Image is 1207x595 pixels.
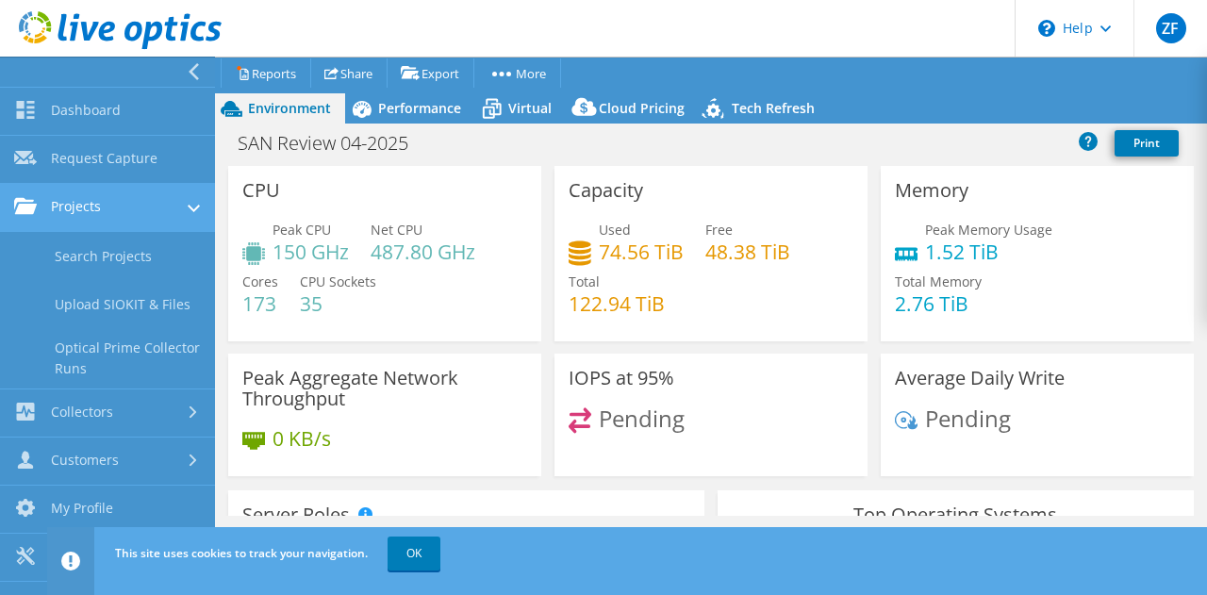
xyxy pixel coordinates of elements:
[388,537,440,570] a: OK
[925,241,1052,262] h4: 1.52 TiB
[732,99,815,117] span: Tech Refresh
[599,221,631,239] span: Used
[242,293,278,314] h4: 173
[1115,130,1179,157] a: Print
[242,180,280,201] h3: CPU
[300,273,376,290] span: CPU Sockets
[732,504,1180,525] h3: Top Operating Systems
[273,428,331,449] h4: 0 KB/s
[569,368,674,388] h3: IOPS at 95%
[508,99,552,117] span: Virtual
[569,293,665,314] h4: 122.94 TiB
[895,293,982,314] h4: 2.76 TiB
[115,545,368,561] span: This site uses cookies to track your navigation.
[371,221,422,239] span: Net CPU
[248,99,331,117] span: Environment
[1038,20,1055,37] svg: \n
[569,273,600,290] span: Total
[387,58,474,88] a: Export
[310,58,388,88] a: Share
[895,368,1065,388] h3: Average Daily Write
[229,133,438,154] h1: SAN Review 04-2025
[378,99,461,117] span: Performance
[242,504,350,525] h3: Server Roles
[895,180,968,201] h3: Memory
[473,58,561,88] a: More
[599,403,685,434] span: Pending
[221,58,311,88] a: Reports
[925,403,1011,434] span: Pending
[599,99,685,117] span: Cloud Pricing
[705,241,790,262] h4: 48.38 TiB
[273,241,349,262] h4: 150 GHz
[371,241,475,262] h4: 487.80 GHz
[300,293,376,314] h4: 35
[599,241,684,262] h4: 74.56 TiB
[925,221,1052,239] span: Peak Memory Usage
[895,273,982,290] span: Total Memory
[1156,13,1186,43] span: ZF
[705,221,733,239] span: Free
[273,221,331,239] span: Peak CPU
[242,273,278,290] span: Cores
[242,368,527,409] h3: Peak Aggregate Network Throughput
[569,180,643,201] h3: Capacity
